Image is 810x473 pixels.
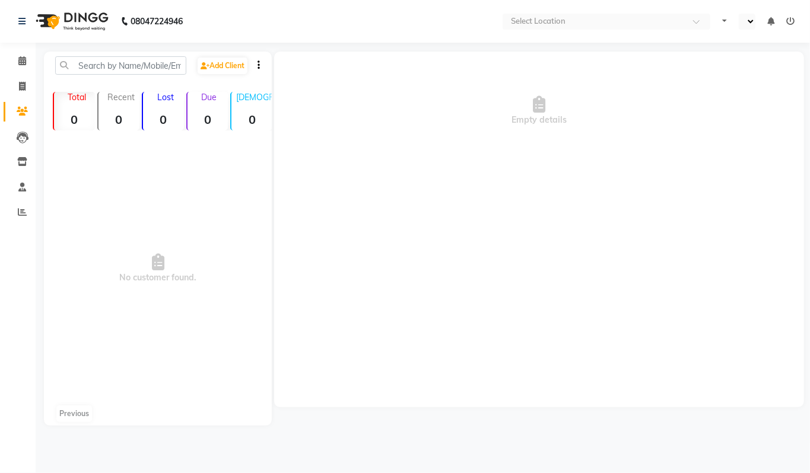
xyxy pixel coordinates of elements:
strong: 0 [99,112,139,127]
input: Search by Name/Mobile/Email/Code [55,56,186,75]
p: Recent [103,92,139,103]
span: No customer found. [44,135,272,402]
b: 08047224946 [131,5,183,38]
div: Select Location [511,15,566,27]
img: logo [30,5,112,38]
p: Total [59,92,95,103]
strong: 0 [231,112,272,127]
a: Add Client [198,57,247,74]
strong: 0 [54,112,95,127]
div: Empty details [274,52,804,170]
strong: 0 [188,112,228,127]
p: Lost [148,92,184,103]
p: [DEMOGRAPHIC_DATA] [236,92,272,103]
p: Due [190,92,228,103]
strong: 0 [143,112,184,127]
